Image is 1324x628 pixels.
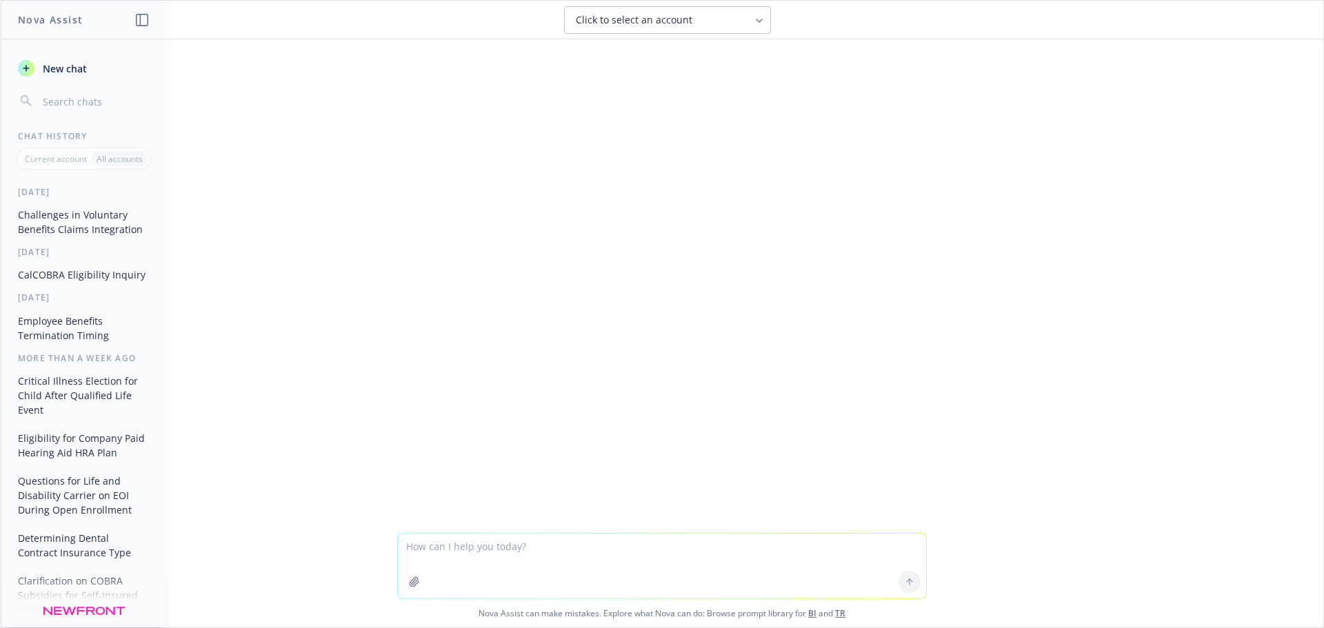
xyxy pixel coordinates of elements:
[12,310,155,347] button: Employee Benefits Termination Timing
[1,292,166,303] div: [DATE]
[12,56,155,81] button: New chat
[1,352,166,364] div: More than a week ago
[12,263,155,286] button: CalCOBRA Eligibility Inquiry
[12,203,155,241] button: Challenges in Voluntary Benefits Claims Integration
[808,607,816,619] a: BI
[40,92,150,111] input: Search chats
[835,607,845,619] a: TR
[12,369,155,421] button: Critical Illness Election for Child After Qualified Life Event
[564,6,771,34] button: Click to select an account
[12,469,155,521] button: Questions for Life and Disability Carrier on EOI During Open Enrollment
[12,569,155,621] button: Clarification on COBRA Subsidies for Self-Insured Plans
[1,130,166,142] div: Chat History
[25,153,87,165] p: Current account
[18,12,83,27] h1: Nova Assist
[1,186,166,198] div: [DATE]
[40,61,87,76] span: New chat
[12,427,155,464] button: Eligibility for Company Paid Hearing Aid HRA Plan
[12,527,155,564] button: Determining Dental Contract Insurance Type
[1,246,166,258] div: [DATE]
[6,599,1318,627] span: Nova Assist can make mistakes. Explore what Nova can do: Browse prompt library for and
[97,153,143,165] p: All accounts
[576,13,692,27] span: Click to select an account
